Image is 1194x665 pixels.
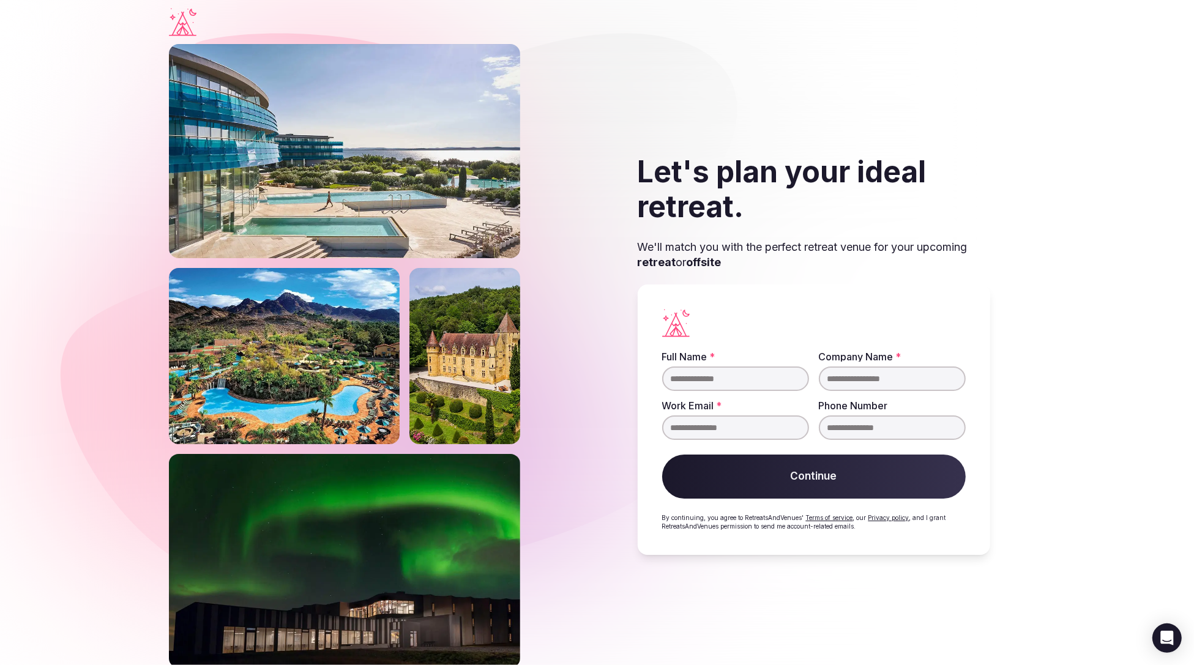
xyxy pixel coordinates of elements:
label: Work Email [662,401,809,411]
label: Full Name [662,352,809,362]
p: We'll match you with the perfect retreat venue for your upcoming or [638,239,990,270]
a: Visit the homepage [169,8,196,36]
a: Terms of service [806,514,853,521]
img: Falkensteiner outdoor resort with pools [169,44,520,258]
label: Company Name [819,352,966,362]
a: Privacy policy [868,514,909,521]
strong: offsite [687,256,722,269]
label: Phone Number [819,401,966,411]
div: Open Intercom Messenger [1152,623,1182,653]
img: Castle on a slope [409,268,520,444]
p: By continuing, you agree to RetreatsAndVenues' , our , and I grant RetreatsAndVenues permission t... [662,513,966,530]
button: Continue [662,455,966,499]
img: Phoenix river ranch resort [169,268,400,444]
strong: retreat [638,256,676,269]
h2: Let's plan your ideal retreat. [638,154,990,225]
